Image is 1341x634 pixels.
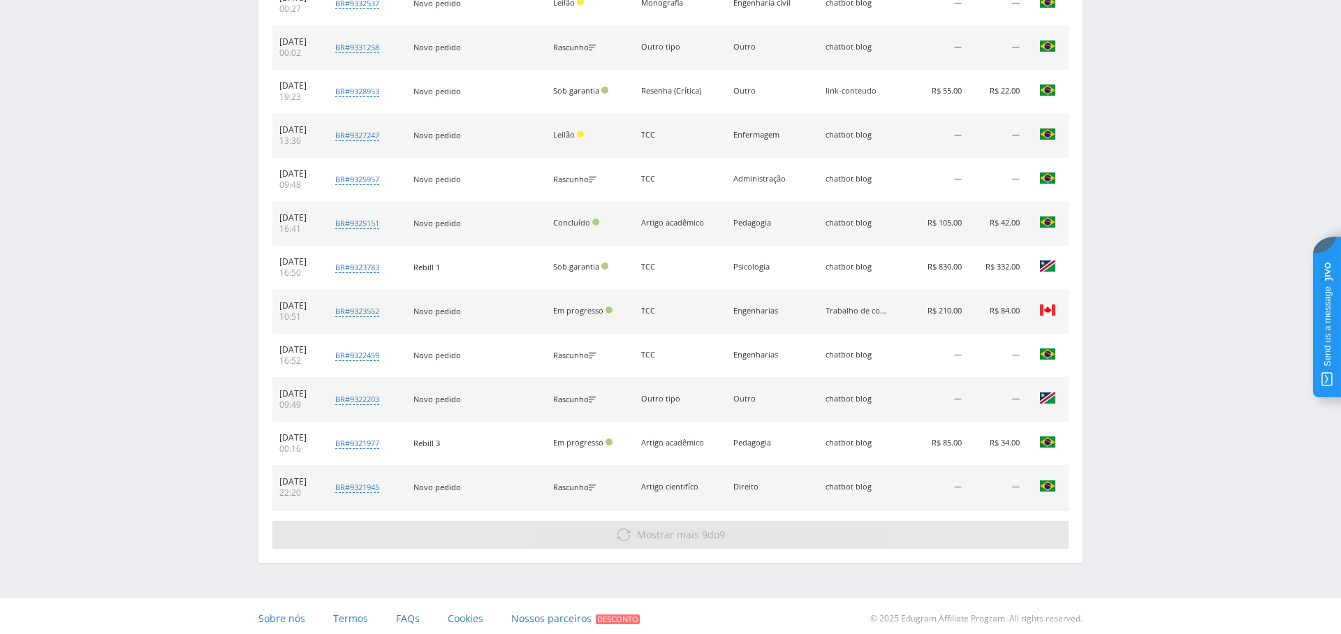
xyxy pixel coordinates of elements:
[335,262,379,273] div: br#9323783
[413,262,440,272] span: Rebill 1
[272,521,1069,549] button: Mostrar mais 9do9
[719,528,725,541] span: 9
[553,483,599,492] div: Rascunho
[279,476,315,487] div: [DATE]
[733,131,796,140] div: Enfermagem
[969,70,1027,114] td: R$ 22.00
[1039,214,1056,230] img: bra.png
[1039,390,1056,406] img: nam.png
[606,438,613,445] span: Aprovado
[1039,258,1056,274] img: nam.png
[335,130,379,141] div: br#9327247
[553,175,599,184] div: Rascunho
[733,263,796,272] div: Psicologia
[335,218,379,229] div: br#9325151
[553,351,599,360] div: Rascunho
[279,3,315,15] div: 00:27
[413,482,461,492] span: Novo pedido
[969,246,1027,290] td: R$ 332.00
[333,612,368,625] span: Termos
[911,290,969,334] td: R$ 210.00
[733,87,796,96] div: Outro
[826,438,888,448] div: chatbot blog
[1039,82,1056,98] img: bra.png
[413,306,461,316] span: Novo pedido
[826,351,888,360] div: chatbot blog
[279,223,315,235] div: 16:41
[1039,302,1056,318] img: can.png
[637,528,699,541] span: Mostrar mais
[911,422,969,466] td: R$ 85.00
[592,219,599,226] span: Aprovado
[511,612,592,625] span: Nossos parceiros
[826,482,888,492] div: chatbot blog
[279,300,315,311] div: [DATE]
[279,311,315,323] div: 10:51
[969,202,1027,246] td: R$ 42.00
[733,307,796,316] div: Engenharias
[826,307,888,316] div: Trabalho de conclusão de curso pronto: onde comprar TCCs
[279,91,315,103] div: 19:23
[1039,170,1056,186] img: bra.png
[969,466,1027,510] td: —
[641,87,704,96] div: Resenha (Crítica)
[826,131,888,140] div: chatbot blog
[553,217,590,228] span: Concluído
[596,614,640,624] span: Desconto
[279,399,315,411] div: 09:49
[396,612,420,625] span: FAQs
[279,355,315,367] div: 16:52
[279,124,315,135] div: [DATE]
[641,307,704,316] div: TCC
[279,267,315,279] div: 16:50
[601,87,608,94] span: Aprovado
[279,80,315,91] div: [DATE]
[553,437,603,448] span: Em progresso
[911,378,969,422] td: —
[969,334,1027,378] td: —
[969,422,1027,466] td: R$ 34.00
[969,290,1027,334] td: R$ 84.00
[279,388,315,399] div: [DATE]
[279,168,315,179] div: [DATE]
[826,43,888,52] div: chatbot blog
[1039,434,1056,450] img: bra.png
[911,70,969,114] td: R$ 55.00
[911,26,969,70] td: —
[413,218,461,228] span: Novo pedido
[335,42,379,53] div: br#9331258
[969,378,1027,422] td: —
[553,129,575,140] span: Leilão
[413,86,461,96] span: Novo pedido
[335,350,379,361] div: br#9322459
[641,438,704,448] div: Artigo acadêmico
[733,395,796,404] div: Outro
[413,130,461,140] span: Novo pedido
[413,350,461,360] span: Novo pedido
[641,395,704,404] div: Outro tipo
[733,219,796,228] div: Pedagogia
[279,135,315,147] div: 13:36
[733,438,796,448] div: Pedagogia
[577,131,584,138] span: Hold
[413,438,440,448] span: Rebill 3
[413,394,461,404] span: Novo pedido
[1039,478,1056,494] img: bra.png
[279,47,315,59] div: 00:02
[911,158,969,202] td: —
[606,307,613,314] span: Aprovado
[279,432,315,443] div: [DATE]
[553,43,599,52] div: Rascunho
[911,202,969,246] td: R$ 105.00
[335,438,379,449] div: br#9321977
[733,175,796,184] div: Administração
[335,174,379,185] div: br#9325957
[702,528,708,541] span: 9
[258,612,305,625] span: Sobre nós
[335,86,379,97] div: br#9328953
[553,85,599,96] span: Sob garantia
[279,36,315,47] div: [DATE]
[448,612,483,625] span: Cookies
[641,482,704,492] div: Artigo cientifíco
[637,528,725,541] span: do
